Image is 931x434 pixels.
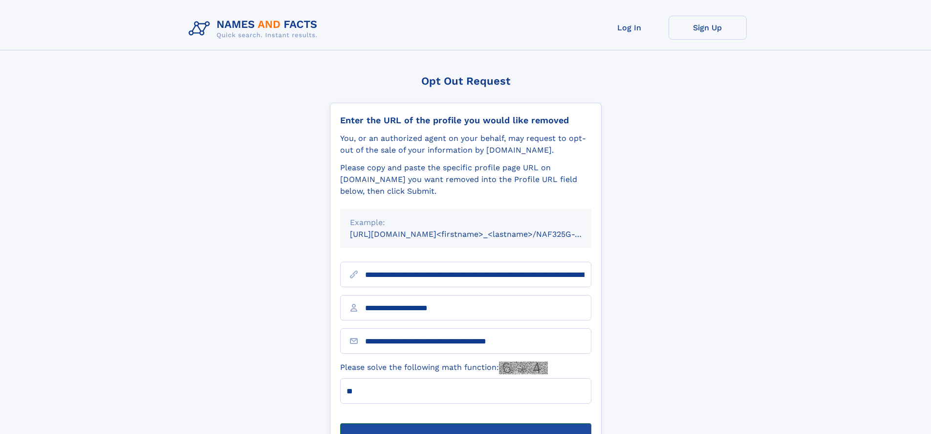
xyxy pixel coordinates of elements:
[669,16,747,40] a: Sign Up
[340,162,591,197] div: Please copy and paste the specific profile page URL on [DOMAIN_NAME] you want removed into the Pr...
[340,115,591,126] div: Enter the URL of the profile you would like removed
[340,133,591,156] div: You, or an authorized agent on your behalf, may request to opt-out of the sale of your informatio...
[185,16,325,42] img: Logo Names and Facts
[330,75,602,87] div: Opt Out Request
[590,16,669,40] a: Log In
[350,217,582,228] div: Example:
[340,362,548,374] label: Please solve the following math function:
[350,229,610,239] small: [URL][DOMAIN_NAME]<firstname>_<lastname>/NAF325G-xxxxxxxx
